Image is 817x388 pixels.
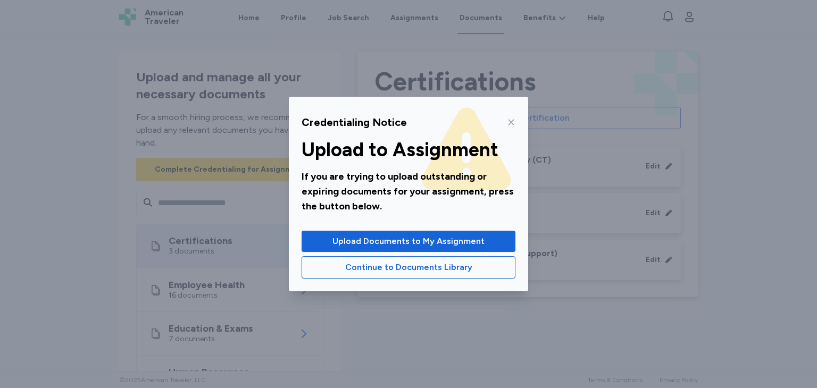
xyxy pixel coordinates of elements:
[345,261,472,274] span: Continue to Documents Library
[332,235,485,248] span: Upload Documents to My Assignment
[302,256,515,279] button: Continue to Documents Library
[302,115,407,130] div: Credentialing Notice
[302,231,515,252] button: Upload Documents to My Assignment
[302,169,515,214] div: If you are trying to upload outstanding or expiring documents for your assignment, press the butt...
[302,139,515,161] div: Upload to Assignment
